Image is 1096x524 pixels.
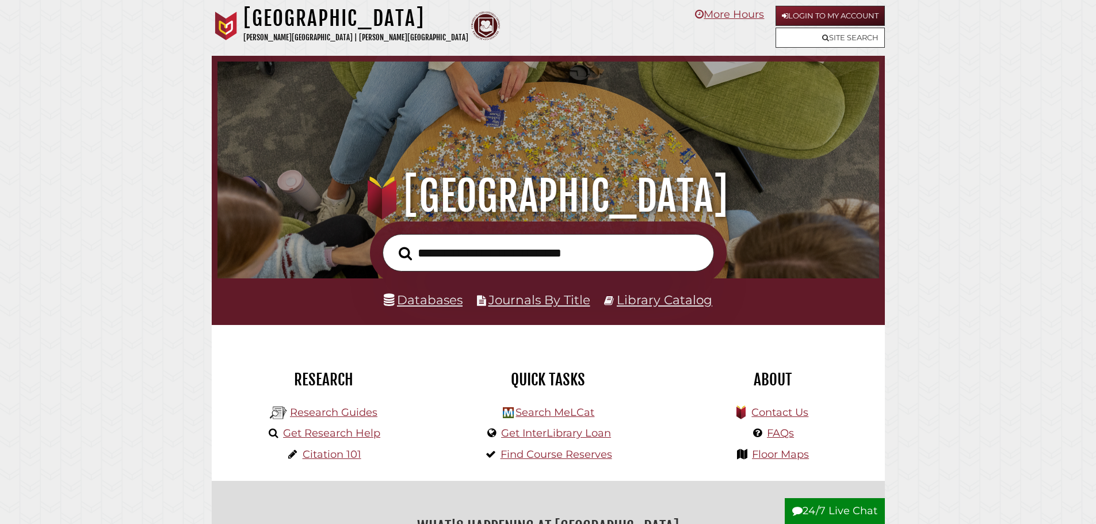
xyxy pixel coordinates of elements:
img: Hekman Library Logo [270,404,287,422]
h2: Quick Tasks [445,370,652,389]
a: Get Research Help [283,427,380,439]
img: Hekman Library Logo [503,407,514,418]
a: More Hours [695,8,764,21]
img: Calvin University [212,12,240,40]
a: Get InterLibrary Loan [501,427,611,439]
h1: [GEOGRAPHIC_DATA] [234,171,862,221]
button: Search [393,243,418,264]
a: Research Guides [290,406,377,419]
p: [PERSON_NAME][GEOGRAPHIC_DATA] | [PERSON_NAME][GEOGRAPHIC_DATA] [243,31,468,44]
a: Floor Maps [752,448,809,461]
a: Login to My Account [776,6,885,26]
a: Journals By Title [488,292,590,307]
h1: [GEOGRAPHIC_DATA] [243,6,468,31]
img: Calvin Theological Seminary [471,12,500,40]
a: FAQs [767,427,794,439]
a: Site Search [776,28,885,48]
h2: Research [220,370,427,389]
a: Databases [384,292,463,307]
a: Library Catalog [617,292,712,307]
i: Search [399,246,412,261]
h2: About [669,370,876,389]
a: Citation 101 [303,448,361,461]
a: Find Course Reserves [501,448,612,461]
a: Contact Us [751,406,808,419]
a: Search MeLCat [515,406,594,419]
